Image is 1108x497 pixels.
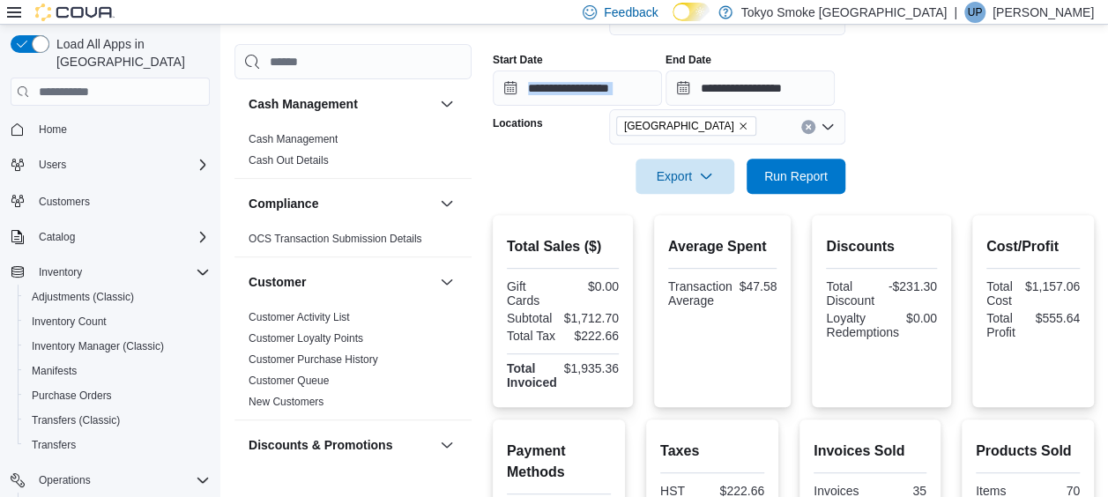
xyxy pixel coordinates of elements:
span: Adjustments (Classic) [32,290,134,304]
a: Purchase Orders [25,385,119,406]
div: $1,935.36 [564,361,619,375]
button: Purchase Orders [18,383,217,408]
div: Total Profit [986,311,1029,339]
button: Home [4,116,217,142]
span: Manifests [32,364,77,378]
button: Remove Port Elgin from selection in this group [738,121,748,131]
div: Unike Patel [964,2,985,23]
div: $0.00 [566,279,619,293]
a: Cash Out Details [249,154,329,167]
span: Customer Purchase History [249,352,378,367]
div: Subtotal [507,311,557,325]
span: Feedback [604,4,658,21]
span: Inventory Count [25,311,210,332]
button: Inventory [4,260,217,285]
a: Transfers [25,434,83,456]
button: Operations [4,468,217,493]
input: Dark Mode [673,3,710,21]
div: Loyalty Redemptions [826,311,899,339]
a: Cash Management [249,133,338,145]
a: Inventory Count [25,311,114,332]
button: Clear input [801,120,815,134]
a: Home [32,119,74,140]
a: Manifests [25,360,84,382]
button: Compliance [249,195,433,212]
span: Dark Mode [673,21,673,22]
span: Operations [39,473,91,487]
h2: Taxes [660,441,764,462]
label: End Date [666,53,711,67]
p: Tokyo Smoke [GEOGRAPHIC_DATA] [741,2,948,23]
span: Cash Management [249,132,338,146]
span: Load All Apps in [GEOGRAPHIC_DATA] [49,35,210,70]
span: Inventory Manager (Classic) [32,339,164,353]
span: New Customers [249,395,323,409]
button: Discounts & Promotions [249,436,433,454]
div: Customer [234,307,472,419]
span: Catalog [39,230,75,244]
div: Total Cost [986,279,1018,308]
span: Customer Activity List [249,310,350,324]
div: Total Discount [826,279,878,308]
div: Total Tax [507,329,560,343]
span: Adjustments (Classic) [25,286,210,308]
button: Catalog [4,225,217,249]
span: Transfers [32,438,76,452]
span: Home [32,118,210,140]
button: Export [636,159,734,194]
button: Catalog [32,226,82,248]
label: Locations [493,116,543,130]
span: Catalog [32,226,210,248]
span: Users [32,154,210,175]
div: $1,157.06 [1025,279,1080,293]
button: Users [4,152,217,177]
button: Operations [32,470,98,491]
div: Compliance [234,228,472,256]
button: Cash Management [436,93,457,115]
div: $1,712.70 [564,311,619,325]
h2: Invoices Sold [814,441,926,462]
a: Customer Purchase History [249,353,378,366]
button: Cash Management [249,95,433,113]
span: [GEOGRAPHIC_DATA] [624,117,734,135]
h3: Customer [249,273,306,291]
h2: Total Sales ($) [507,236,619,257]
button: Customer [249,273,433,291]
h2: Discounts [826,236,937,257]
span: UP [968,2,983,23]
span: Users [39,158,66,172]
a: Customer Activity List [249,311,350,323]
h3: Discounts & Promotions [249,436,392,454]
input: Press the down key to open a popover containing a calendar. [493,70,662,106]
span: Inventory [39,265,82,279]
strong: Total Invoiced [507,361,557,389]
button: Users [32,154,73,175]
h2: Products Sold [976,441,1080,462]
a: Customers [32,191,97,212]
button: Customers [4,188,217,213]
span: Transfers [25,434,210,456]
img: Cova [35,4,115,21]
a: Adjustments (Classic) [25,286,141,308]
button: Inventory Manager (Classic) [18,334,217,359]
span: Cash Out Details [249,153,329,167]
span: Port Elgin [616,116,756,136]
a: Inventory Manager (Classic) [25,336,171,357]
a: Customer Loyalty Points [249,332,363,345]
span: Home [39,122,67,137]
button: Inventory [32,262,89,283]
div: $555.64 [1035,311,1080,325]
span: Purchase Orders [32,389,112,403]
h2: Cost/Profit [986,236,1080,257]
span: OCS Transaction Submission Details [249,232,422,246]
div: -$231.30 [885,279,937,293]
button: Transfers (Classic) [18,408,217,433]
span: Customer Queue [249,374,329,388]
button: Discounts & Promotions [436,434,457,456]
a: Customer Queue [249,375,329,387]
div: Transaction Average [668,279,732,308]
span: Export [646,159,724,194]
div: Gift Cards [507,279,560,308]
button: Compliance [436,193,457,214]
span: Inventory [32,262,210,283]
